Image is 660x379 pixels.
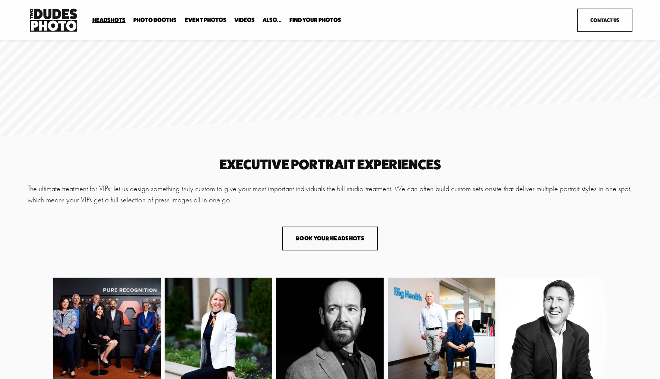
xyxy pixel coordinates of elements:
span: Also... [263,17,282,23]
a: folder dropdown [133,17,177,24]
a: folder dropdown [263,17,282,24]
span: Photo Booths [133,17,177,23]
a: Videos [234,17,255,24]
a: folder dropdown [289,17,341,24]
a: Contact Us [577,9,632,32]
button: Book Your Headshots [282,227,377,251]
span: Find Your Photos [289,17,341,23]
p: The ultimate treatment for VIPs; let us design something truly custom to give your most important... [28,183,632,206]
a: Event Photos [185,17,226,24]
span: Headshots [92,17,126,23]
a: folder dropdown [92,17,126,24]
img: Two Dudes Photo | Headshots, Portraits &amp; Photo Booths [28,7,79,34]
h2: executive portrait experiences [28,158,632,171]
